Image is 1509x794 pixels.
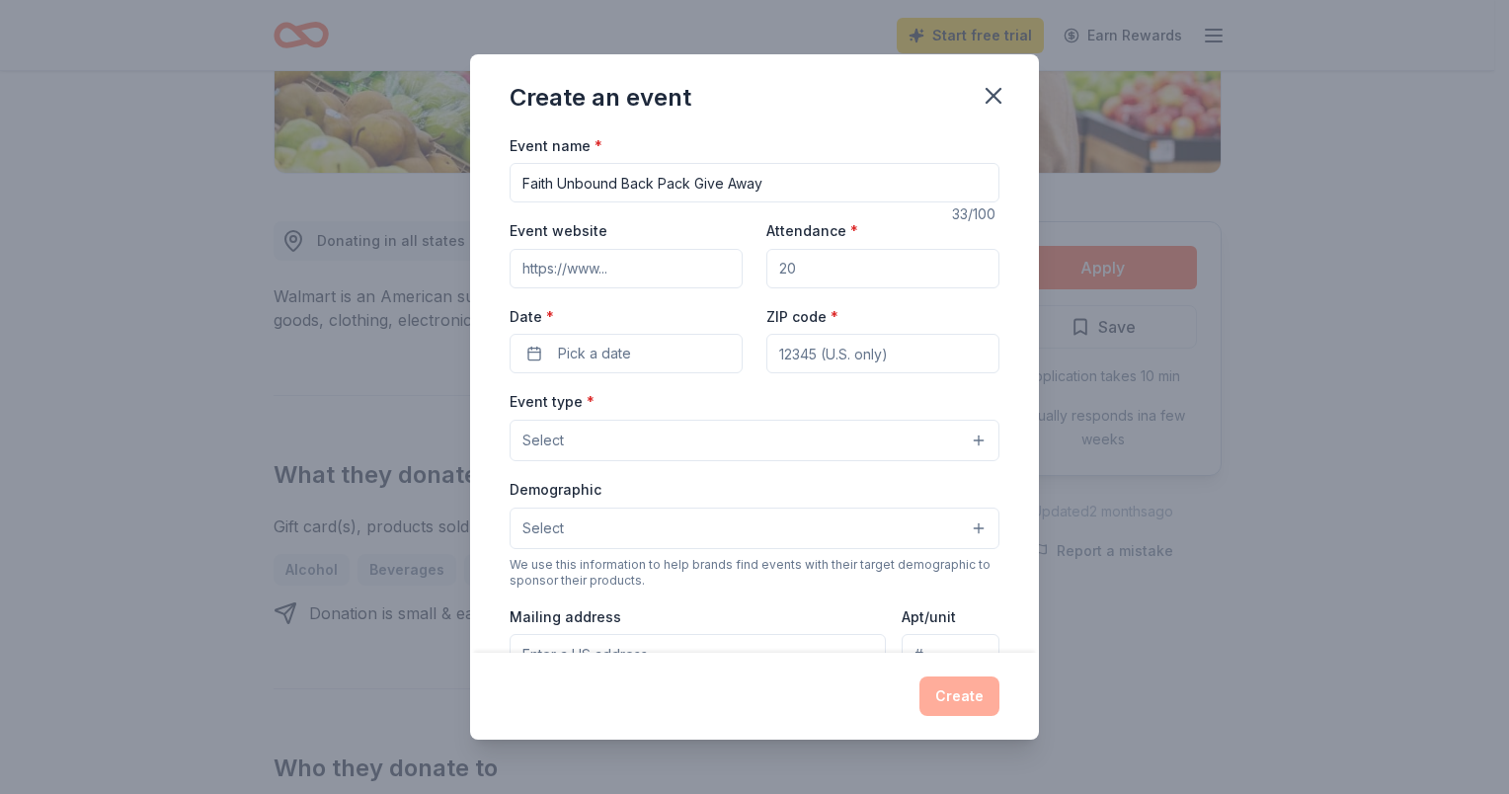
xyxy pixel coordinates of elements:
label: Attendance [766,221,858,241]
input: # [902,634,999,674]
input: Enter a US address [510,634,886,674]
input: 20 [766,249,999,288]
label: Demographic [510,480,601,500]
span: Select [522,429,564,452]
span: Select [522,516,564,540]
button: Pick a date [510,334,743,373]
label: Event website [510,221,607,241]
label: Event type [510,392,595,412]
div: Create an event [510,82,691,114]
div: 33 /100 [952,202,999,226]
span: Pick a date [558,342,631,365]
input: Spring Fundraiser [510,163,999,202]
label: Apt/unit [902,607,956,627]
input: 12345 (U.S. only) [766,334,999,373]
label: Mailing address [510,607,621,627]
button: Select [510,508,999,549]
label: ZIP code [766,307,838,327]
div: We use this information to help brands find events with their target demographic to sponsor their... [510,557,999,589]
button: Select [510,420,999,461]
input: https://www... [510,249,743,288]
label: Date [510,307,743,327]
label: Event name [510,136,602,156]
